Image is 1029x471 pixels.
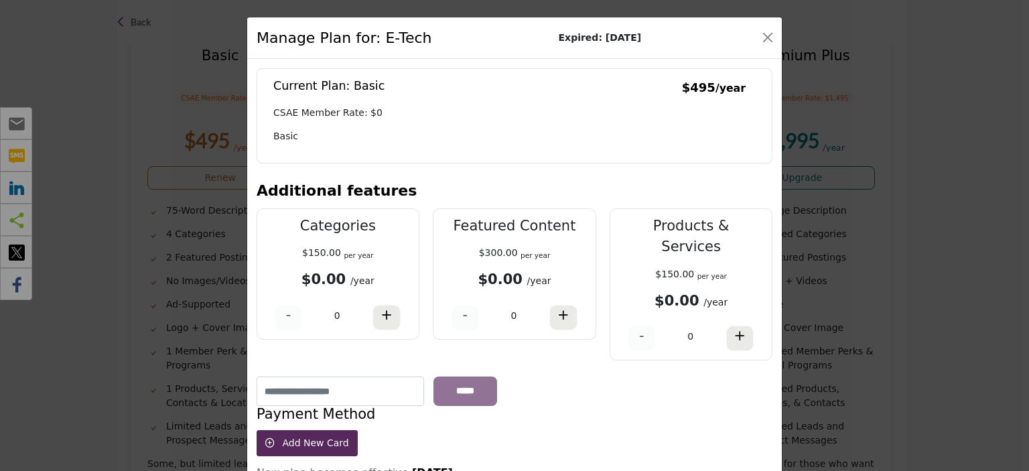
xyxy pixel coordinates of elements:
p: 0 [334,309,340,323]
p: Products & Services [622,216,760,258]
button: + [726,326,754,351]
h5: Current Plan: Basic [273,79,385,93]
p: 0 [687,330,693,344]
b: $0.00 [478,271,522,287]
span: Add New Card [282,438,348,448]
h4: Payment Method [257,406,772,423]
h4: + [557,307,569,324]
span: $300.00 [479,247,518,258]
h4: + [381,307,393,324]
h4: + [734,328,746,344]
button: + [549,305,577,330]
button: Add New Card [257,430,358,456]
h3: Additional features [257,180,417,202]
b: Expired: [DATE] [559,31,642,45]
span: /year [350,275,374,286]
sub: per year [697,272,727,280]
span: /year [527,275,551,286]
p: $495 [682,79,746,96]
p: Basic [273,129,298,143]
p: Featured Content [445,216,584,237]
h1: Manage Plan for: E-Tech [257,27,432,49]
span: /year [703,297,728,308]
sub: per year [344,251,373,259]
b: $0.00 [301,271,346,287]
button: Close [758,28,777,47]
small: /year [715,82,746,94]
p: Categories [269,216,407,237]
span: $150.00 [302,247,341,258]
button: + [372,305,401,330]
sub: per year [521,251,550,259]
p: CSAE Member Rate: $0 [273,106,756,120]
p: 0 [511,309,517,323]
b: $0.00 [655,293,699,309]
span: $150.00 [655,269,694,279]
